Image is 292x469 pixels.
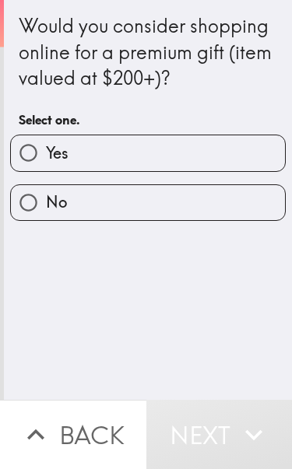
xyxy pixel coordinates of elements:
[11,135,285,170] button: Yes
[11,185,285,220] button: No
[19,13,277,92] div: Would you consider shopping online for a premium gift (item valued at $200+)?
[19,111,277,128] h6: Select one.
[46,191,67,213] span: No
[46,142,69,164] span: Yes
